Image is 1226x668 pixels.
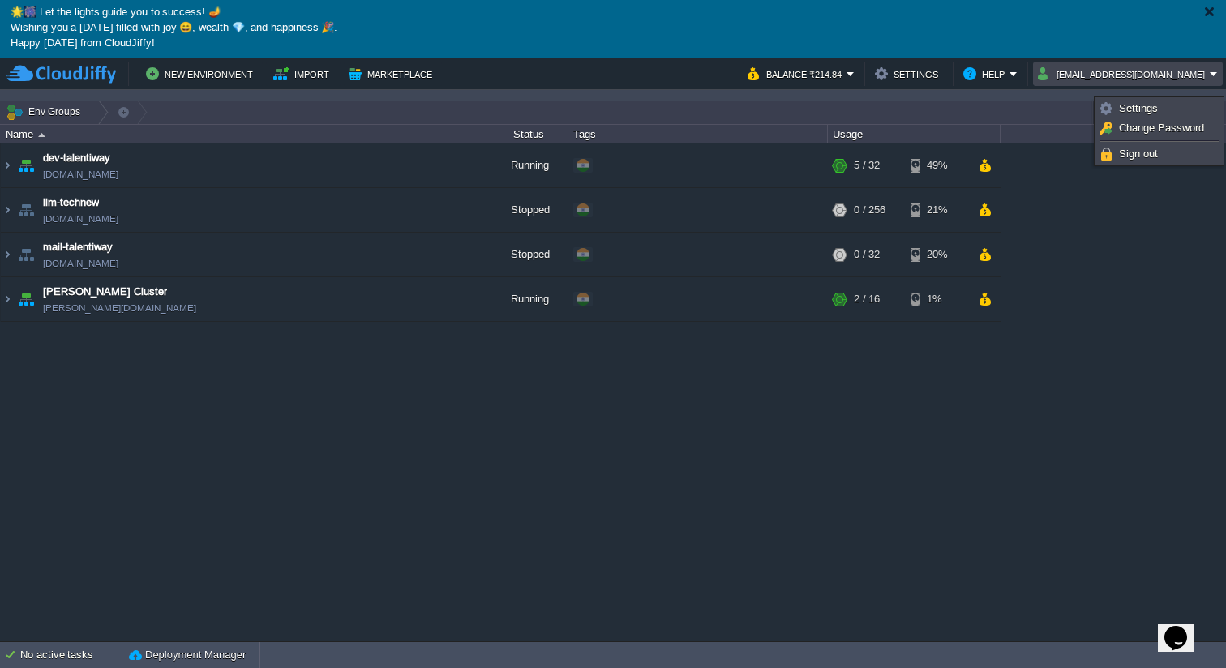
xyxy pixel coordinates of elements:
span: Settings [1119,102,1158,114]
a: dev-talentiway [43,150,110,166]
button: [EMAIL_ADDRESS][DOMAIN_NAME] [1038,64,1210,83]
div: No active tasks [20,642,122,668]
img: AMDAwAAAACH5BAEAAAAALAAAAAABAAEAAAICRAEAOw== [1,233,14,276]
button: Env Groups [6,101,86,123]
a: mail-talentiway [43,239,113,255]
p: Wishing you a [DATE] filled with joy 😄, wealth 💎, and happiness 🎉. [11,21,1215,36]
img: AMDAwAAAACH5BAEAAAAALAAAAAABAAEAAAICRAEAOw== [1,143,14,187]
a: [PERSON_NAME] Cluster [43,284,167,300]
a: [PERSON_NAME][DOMAIN_NAME] [43,300,196,316]
a: [DOMAIN_NAME] [43,166,118,182]
img: AMDAwAAAACH5BAEAAAAALAAAAAABAAEAAAICRAEAOw== [15,277,37,321]
img: AMDAwAAAACH5BAEAAAAALAAAAAABAAEAAAICRAEAOw== [38,133,45,137]
button: Import [273,64,334,83]
div: 0 / 256 [854,188,885,232]
p: 🌟🎆 Let the lights guide you to success! 🪔 [11,6,1215,21]
div: 20% [911,233,963,276]
img: AMDAwAAAACH5BAEAAAAALAAAAAABAAEAAAICRAEAOw== [15,188,37,232]
img: AMDAwAAAACH5BAEAAAAALAAAAAABAAEAAAICRAEAOw== [15,143,37,187]
button: Marketplace [349,64,437,83]
img: AMDAwAAAACH5BAEAAAAALAAAAAABAAEAAAICRAEAOw== [15,233,37,276]
div: Usage [829,125,1000,143]
div: 49% [911,143,963,187]
div: Status [488,125,568,143]
div: 0 / 32 [854,233,880,276]
a: Sign out [1097,145,1221,163]
span: Change Password [1119,122,1204,134]
img: AMDAwAAAACH5BAEAAAAALAAAAAABAAEAAAICRAEAOw== [1,188,14,232]
div: Tags [569,125,827,143]
span: [DOMAIN_NAME] [43,211,118,227]
span: Sign out [1119,148,1158,160]
img: CloudJiffy [6,64,116,84]
button: Help [963,64,1010,83]
p: Happy [DATE] from CloudJiffy! [11,36,1215,52]
button: New Environment [146,64,258,83]
button: Balance ₹214.84 [748,64,847,83]
div: Name [2,125,487,143]
div: 21% [911,188,963,232]
a: Settings [1097,100,1221,118]
div: Running [487,277,568,321]
button: Deployment Manager [129,647,246,663]
button: Settings [875,64,943,83]
iframe: chat widget [1158,603,1210,652]
div: Stopped [487,233,568,276]
div: 1% [911,277,963,321]
a: Change Password [1097,119,1221,137]
img: AMDAwAAAACH5BAEAAAAALAAAAAABAAEAAAICRAEAOw== [1,277,14,321]
a: llm-technew [43,195,99,211]
a: [DOMAIN_NAME] [43,255,118,272]
div: 2 / 16 [854,277,880,321]
div: Stopped [487,188,568,232]
div: Running [487,143,568,187]
div: 5 / 32 [854,143,880,187]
